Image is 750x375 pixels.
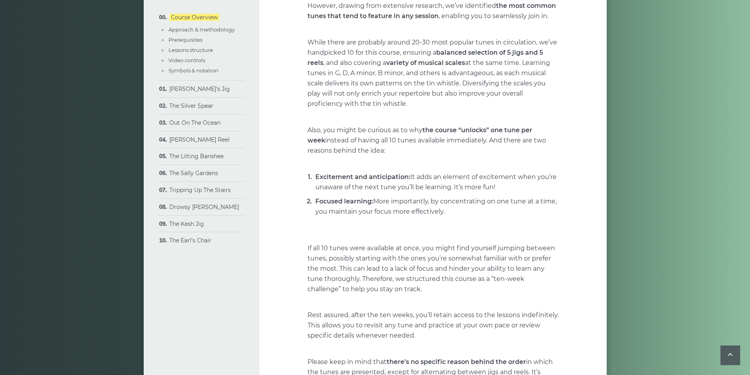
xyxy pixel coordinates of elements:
[387,358,526,366] strong: there’s no specific reason behind the order
[307,126,532,144] strong: the course “unlocks” one tune per week
[315,198,373,205] strong: Focused learning:
[169,102,213,109] a: The Silver Spear
[307,125,559,156] p: Also, you might be curious as to why instead of having all 10 tunes available immediately. And th...
[169,203,239,211] a: Drowsy [PERSON_NAME]
[169,237,211,244] a: The Earl’s Chair
[169,170,218,177] a: The Sally Gardens
[169,47,213,53] a: Lessons structure
[169,119,220,126] a: Out On The Ocean
[169,57,205,63] a: Video controls
[169,136,230,143] a: [PERSON_NAME] Reel
[313,172,559,192] li: It adds an element of excitement when you’re unaware of the next tune you’ll be learning. It’s mo...
[169,153,224,160] a: The Lilting Banshee
[169,14,219,21] a: Course Overview
[169,67,219,74] a: Symbols & notation
[307,310,559,341] p: Rest assured, after the ten weeks, you’ll retain access to the lessons indefinitely. This allows ...
[169,26,235,33] a: Approach & methodology
[313,196,559,217] li: More importantly, by concentrating on one tune at a time, you maintain your focus more effectively.
[169,187,231,194] a: Tripping Up The Stairs
[315,173,410,181] strong: Excitement and anticipation:
[169,220,204,227] a: The Kesh Jig
[169,37,202,43] a: Prerequisites
[307,37,559,109] p: While there are probably around 20-30 most popular tunes in circulation, we’ve handpicked 10 for ...
[307,233,559,294] p: If all 10 tunes were available at once, you might find yourself jumping between tunes, possibly s...
[169,85,230,92] a: [PERSON_NAME]’s Jig
[386,59,465,67] strong: variety of musical scales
